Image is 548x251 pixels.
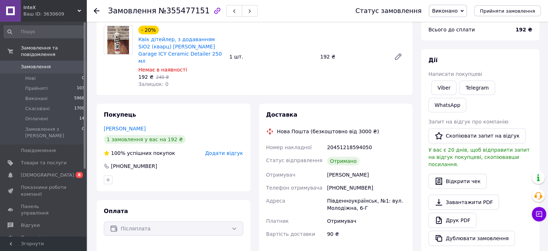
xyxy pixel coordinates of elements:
span: Платник [266,218,289,224]
span: 1709 [74,105,84,112]
span: [DEMOGRAPHIC_DATA] [21,172,74,178]
span: Замовлення та повідомлення [21,45,86,58]
div: [PHONE_NUMBER] [110,163,158,170]
a: Квік дітейлер, з додаванням SiO2 (кварц) [PERSON_NAME] Garage ICY Ceramic Detailer 250 мл [138,36,222,64]
div: [PERSON_NAME] [326,168,407,181]
span: Всього до сплати [428,27,475,33]
span: Замовлення [21,64,51,70]
div: Отримувач [326,215,407,228]
span: Статус відправлення [266,157,322,163]
a: Редагувати [391,49,405,64]
div: Повернутися назад [94,7,99,14]
span: Покупець [104,111,136,118]
span: 100% [111,150,125,156]
div: Отримано [327,157,360,165]
span: Дії [428,57,437,64]
span: Нові [25,75,36,82]
div: 20451218594050 [326,141,407,154]
span: Прийняти замовлення [480,8,535,14]
span: Отримувач [266,172,295,178]
span: Номер накладної [266,144,312,150]
span: Прийняті [25,85,48,92]
span: Запит на відгук про компанію [428,119,508,125]
span: Товари та послуги [21,160,67,166]
div: 1 шт. [226,52,317,62]
span: 0 [82,75,84,82]
button: Чат з покупцем [532,207,546,221]
span: 14 [79,116,84,122]
span: Написати покупцеві [428,71,482,77]
span: Показники роботи компанії [21,184,67,197]
span: Оплата [104,208,128,215]
span: Немає в наявності [138,67,187,73]
span: Адреса [266,198,285,204]
a: [PERSON_NAME] [104,126,146,131]
span: У вас є 20 днів, щоб відправити запит на відгук покупцеві, скопіювавши посилання. [428,147,530,167]
span: Доставка [266,111,298,118]
span: Вартість доставки [266,231,315,237]
span: 192 ₴ [138,74,153,80]
b: 192 ₴ [516,27,532,33]
span: Виконано [432,8,458,14]
span: 5968 [74,95,84,102]
input: Пошук [4,25,85,38]
span: 0 [82,126,84,139]
a: Друк PDF [428,213,476,228]
span: Телефон отримувача [266,185,322,191]
span: 240 ₴ [156,75,169,80]
button: Прийняти замовлення [474,5,541,16]
button: Відкрити чек [428,174,487,189]
div: Ваш ID: 3630609 [23,11,86,17]
span: Панель управління [21,203,67,216]
a: Viber [431,81,456,95]
div: Нова Пошта (безкоштовно від 3000 ₴) [275,128,381,135]
div: Статус замовлення [355,7,422,14]
span: Покупці [21,234,40,241]
button: Дублювати замовлення [428,231,515,246]
div: Південноукраїнськ, №1: вул. Молодіжна, 6-Г [326,194,407,215]
div: 90 ₴ [326,228,407,241]
span: Оплачені [25,116,48,122]
span: Скасовані [25,105,50,112]
span: №355477151 [159,7,210,15]
div: 192 ₴ [317,52,388,62]
a: Telegram [459,81,495,95]
img: Квік дітейлер, з додаванням SiO2 (кварц) Shiny Garage ICY Ceramic Detailer 250 мл [107,26,129,54]
button: Скопіювати запит на відгук [428,128,526,143]
span: 8 [76,172,83,178]
div: [PHONE_NUMBER] [326,181,407,194]
span: Повідомлення [21,147,56,154]
span: 103 [77,85,84,92]
span: Виконані [25,95,48,102]
div: - 20% [138,26,159,34]
div: успішних покупок [104,150,175,157]
span: Замовлення [108,7,156,15]
span: Замовлення з [PERSON_NAME] [25,126,82,139]
span: Залишок: 0 [138,81,169,87]
span: InteX [23,4,77,11]
span: Додати відгук [205,150,243,156]
span: Відгуки [21,222,40,229]
div: 1 замовлення у вас на 192 ₴ [104,135,186,144]
a: Завантажити PDF [428,195,499,210]
a: WhatsApp [428,98,466,112]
